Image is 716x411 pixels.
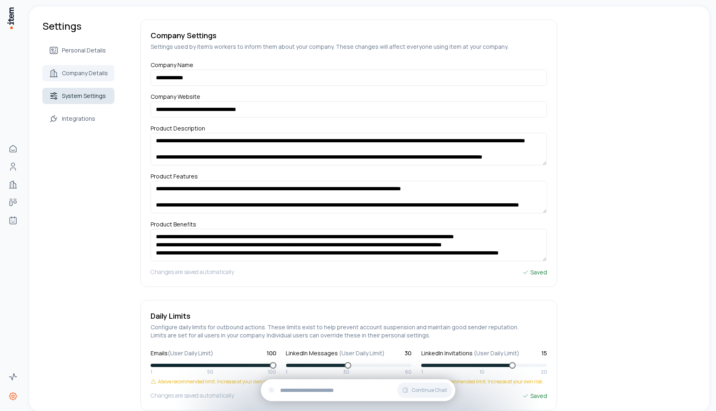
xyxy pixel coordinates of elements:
label: LinkedIn Messages [286,349,385,357]
span: Above recommended limit. Increase at your own risk. [429,378,543,385]
label: Product Features [151,172,198,185]
span: 60 [405,369,412,375]
span: 100 [267,349,276,357]
span: Continue Chat [412,387,447,394]
a: Settings [5,388,21,404]
span: 100 [268,369,276,375]
h5: Settings used by item's workers to inform them about your company. These changes will affect ever... [151,43,547,51]
a: People [5,159,21,175]
span: 50 [207,369,213,375]
span: 10 [480,369,484,375]
label: Emails [151,349,213,357]
a: System Settings [42,88,114,104]
span: System Settings [62,92,106,100]
span: Personal Details [62,46,106,54]
a: Activity [5,369,21,385]
a: Home [5,141,21,157]
span: 20 [541,369,547,375]
button: Continue Chat [397,383,452,398]
h5: Company Settings [151,30,547,41]
span: 1 [286,369,288,375]
img: Item Brain Logo [7,7,15,30]
span: 1 [151,369,152,375]
a: Personal Details [42,42,114,59]
span: Company Details [62,69,108,77]
span: (User Daily Limit) [474,349,519,357]
a: Agents [5,212,21,228]
span: (User Daily Limit) [339,349,385,357]
span: (User Daily Limit) [168,349,213,357]
span: 15 [541,349,547,357]
div: Continue Chat [261,379,455,401]
h5: Changes are saved automatically [151,391,234,400]
div: Saved [522,391,547,400]
a: Companies [5,176,21,193]
a: Deals [5,194,21,211]
label: Company Name [151,61,193,72]
div: Saved [522,268,547,277]
a: Integrations [42,111,114,127]
label: Product Benefits [151,220,196,231]
span: 1 [421,369,423,375]
span: 30 [344,369,350,375]
label: Product Description [151,124,205,135]
h5: Daily Limits [151,310,547,322]
a: Company Details [42,65,114,81]
span: Integrations [62,115,95,123]
h1: Settings [42,20,114,33]
span: 30 [405,349,412,357]
label: LinkedIn Invitations [421,349,519,357]
h5: Changes are saved automatically [151,268,234,277]
span: Above recommended limit. Increase at your own risk. [158,378,273,385]
label: Company Website [151,93,200,104]
h5: Configure daily limits for outbound actions. These limits exist to help prevent account suspensio... [151,323,547,339]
